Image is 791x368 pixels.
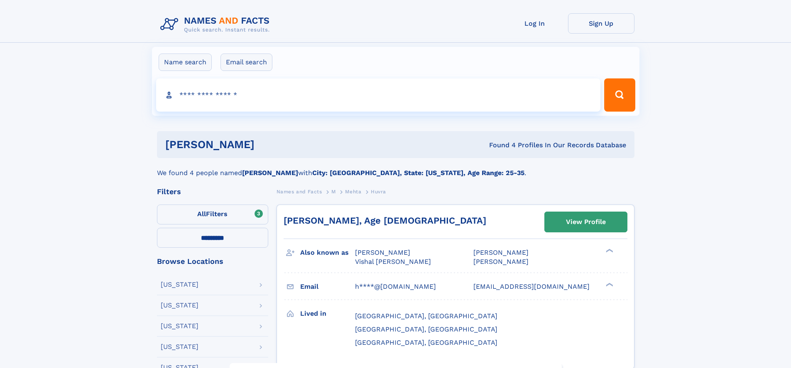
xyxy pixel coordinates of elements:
[157,258,268,265] div: Browse Locations
[355,249,410,256] span: [PERSON_NAME]
[604,248,614,253] div: ❯
[284,215,486,226] a: [PERSON_NAME], Age [DEMOGRAPHIC_DATA]
[157,158,634,178] div: We found 4 people named with .
[473,258,529,266] span: [PERSON_NAME]
[157,13,277,36] img: Logo Names and Facts
[300,246,355,260] h3: Also known as
[220,54,272,71] label: Email search
[604,78,635,112] button: Search Button
[566,212,606,232] div: View Profile
[502,13,568,34] a: Log In
[242,169,298,177] b: [PERSON_NAME]
[355,312,497,320] span: [GEOGRAPHIC_DATA], [GEOGRAPHIC_DATA]
[159,54,212,71] label: Name search
[473,283,590,290] span: [EMAIL_ADDRESS][DOMAIN_NAME]
[355,325,497,333] span: [GEOGRAPHIC_DATA], [GEOGRAPHIC_DATA]
[197,210,206,218] span: All
[161,281,198,288] div: [US_STATE]
[568,13,634,34] a: Sign Up
[355,258,431,266] span: Vishal [PERSON_NAME]
[300,280,355,294] h3: Email
[312,169,524,177] b: City: [GEOGRAPHIC_DATA], State: [US_STATE], Age Range: 25-35
[331,189,336,195] span: M
[355,339,497,346] span: [GEOGRAPHIC_DATA], [GEOGRAPHIC_DATA]
[165,139,372,150] h1: [PERSON_NAME]
[345,189,361,195] span: Mehta
[545,212,627,232] a: View Profile
[345,186,361,197] a: Mehta
[277,186,322,197] a: Names and Facts
[604,282,614,287] div: ❯
[300,307,355,321] h3: Lived in
[161,323,198,329] div: [US_STATE]
[372,141,626,150] div: Found 4 Profiles In Our Records Database
[331,186,336,197] a: M
[156,78,601,112] input: search input
[157,188,268,195] div: Filters
[161,344,198,350] div: [US_STATE]
[161,302,198,309] div: [US_STATE]
[371,189,386,195] span: Huvra
[157,205,268,224] label: Filters
[473,249,529,256] span: [PERSON_NAME]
